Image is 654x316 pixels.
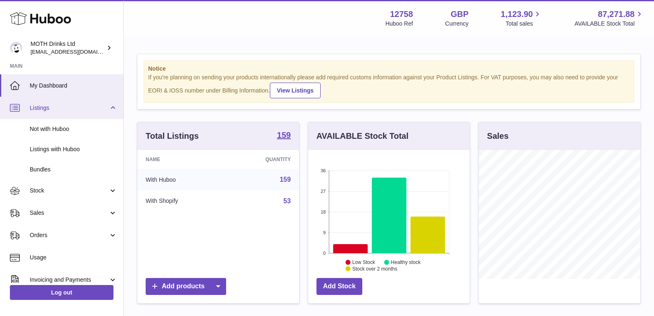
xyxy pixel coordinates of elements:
[146,278,226,295] a: Add products
[574,20,644,28] span: AVAILABLE Stock Total
[30,209,109,217] span: Sales
[323,230,326,235] text: 9
[277,131,290,141] a: 159
[501,9,543,28] a: 1,123.90 Total sales
[487,131,508,142] h3: Sales
[30,276,109,284] span: Invoicing and Payments
[451,9,468,20] strong: GBP
[390,9,413,20] strong: 12758
[280,176,291,183] a: 159
[321,209,326,214] text: 18
[316,131,408,142] h3: AVAILABLE Stock Total
[445,20,469,28] div: Currency
[30,231,109,239] span: Orders
[30,104,109,112] span: Listings
[598,9,635,20] span: 87,271.88
[321,168,326,173] text: 36
[10,285,113,300] a: Log out
[505,20,542,28] span: Total sales
[30,125,117,133] span: Not with Huboo
[31,40,105,56] div: MOTH Drinks Ltd
[352,259,375,265] text: Low Stock
[31,48,121,55] span: [EMAIL_ADDRESS][DOMAIN_NAME]
[316,278,362,295] a: Add Stock
[148,65,630,73] strong: Notice
[277,131,290,139] strong: 159
[574,9,644,28] a: 87,271.88 AVAILABLE Stock Total
[323,251,326,256] text: 0
[137,190,224,212] td: With Shopify
[30,145,117,153] span: Listings with Huboo
[224,150,299,169] th: Quantity
[137,150,224,169] th: Name
[270,83,321,98] a: View Listings
[30,166,117,173] span: Bundles
[30,187,109,195] span: Stock
[146,131,199,142] h3: Total Listings
[30,82,117,90] span: My Dashboard
[137,169,224,190] td: With Huboo
[391,259,421,265] text: Healthy stock
[30,254,117,261] span: Usage
[321,189,326,194] text: 27
[283,197,291,204] a: 53
[148,74,630,98] div: If you're planning on sending your products internationally please add required customs informati...
[352,266,397,272] text: Stock over 2 months
[501,9,533,20] span: 1,123.90
[10,42,22,54] img: internalAdmin-12758@internal.huboo.com
[385,20,413,28] div: Huboo Ref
